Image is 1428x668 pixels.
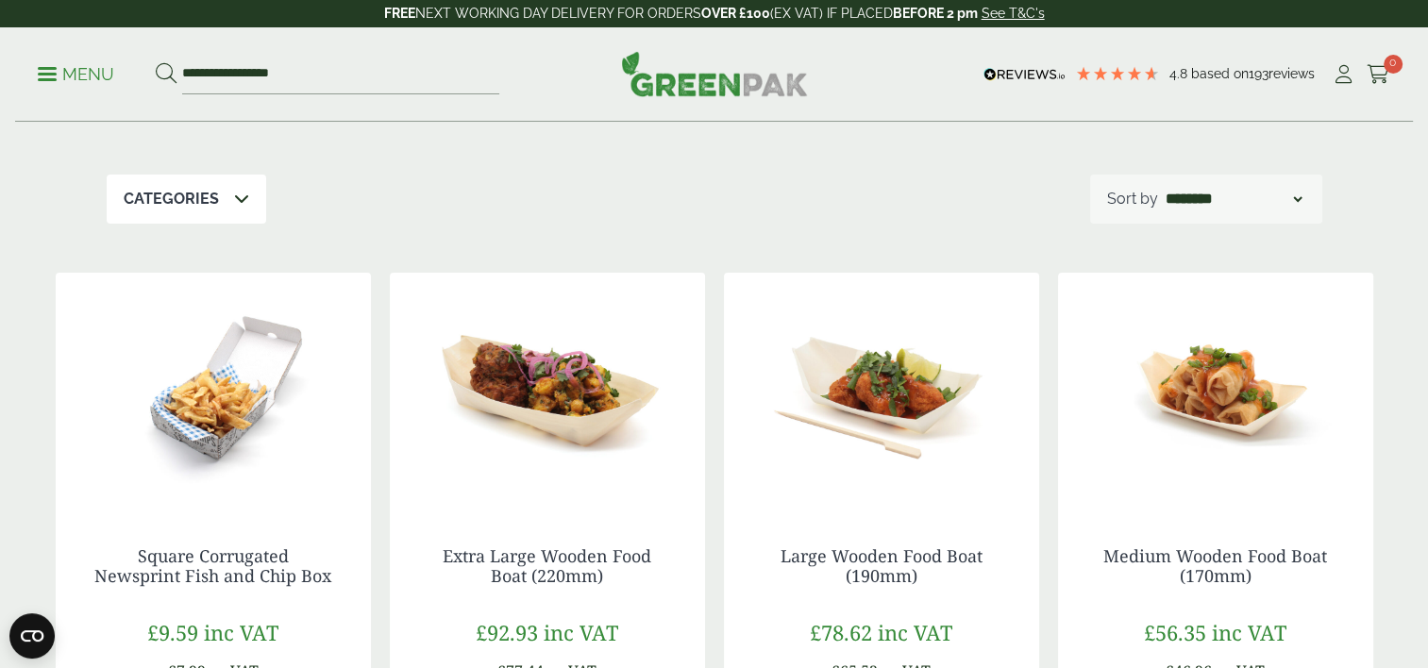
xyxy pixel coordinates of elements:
strong: FREE [384,6,415,21]
img: Large Wooden Boat 190mm with food contents 2920004AD [724,273,1039,509]
span: £78.62 [810,618,872,646]
a: Square Corrugated Newsprint Fish and Chip Box [94,544,331,588]
a: See T&C's [982,6,1045,21]
span: inc VAT [1212,618,1286,646]
select: Shop order [1162,188,1305,210]
span: 0 [1384,55,1403,74]
img: Extra Large Wooden Boat 220mm with food contents V2 2920004AE [390,273,705,509]
strong: OVER £100 [701,6,770,21]
span: £9.59 [147,618,198,646]
a: Large Wooden Food Boat (190mm) [781,544,983,588]
a: Medium Wooden Food Boat (170mm) [1103,544,1327,588]
strong: BEFORE 2 pm [893,6,978,21]
a: 0 [1367,60,1390,89]
span: 193 [1249,66,1268,81]
img: 2520069 Square News Fish n Chip Corrugated Box - Open with Chips [56,273,371,509]
div: 4.8 Stars [1075,65,1160,82]
img: GreenPak Supplies [621,51,808,96]
span: 4.8 [1169,66,1191,81]
span: inc VAT [878,618,952,646]
i: My Account [1332,65,1355,84]
i: Cart [1367,65,1390,84]
span: £92.93 [476,618,538,646]
span: £56.35 [1144,618,1206,646]
button: Open CMP widget [9,613,55,659]
p: Sort by [1107,188,1158,210]
a: Menu [38,63,114,82]
span: inc VAT [204,618,278,646]
span: inc VAT [544,618,618,646]
p: Menu [38,63,114,86]
span: Based on [1191,66,1249,81]
p: Categories [124,188,219,210]
a: Extra Large Wooden Food Boat (220mm) [443,544,651,588]
img: REVIEWS.io [983,68,1066,81]
img: Medium Wooden Boat 170mm with food contents V2 2920004AC 1 [1058,273,1373,509]
span: reviews [1268,66,1315,81]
